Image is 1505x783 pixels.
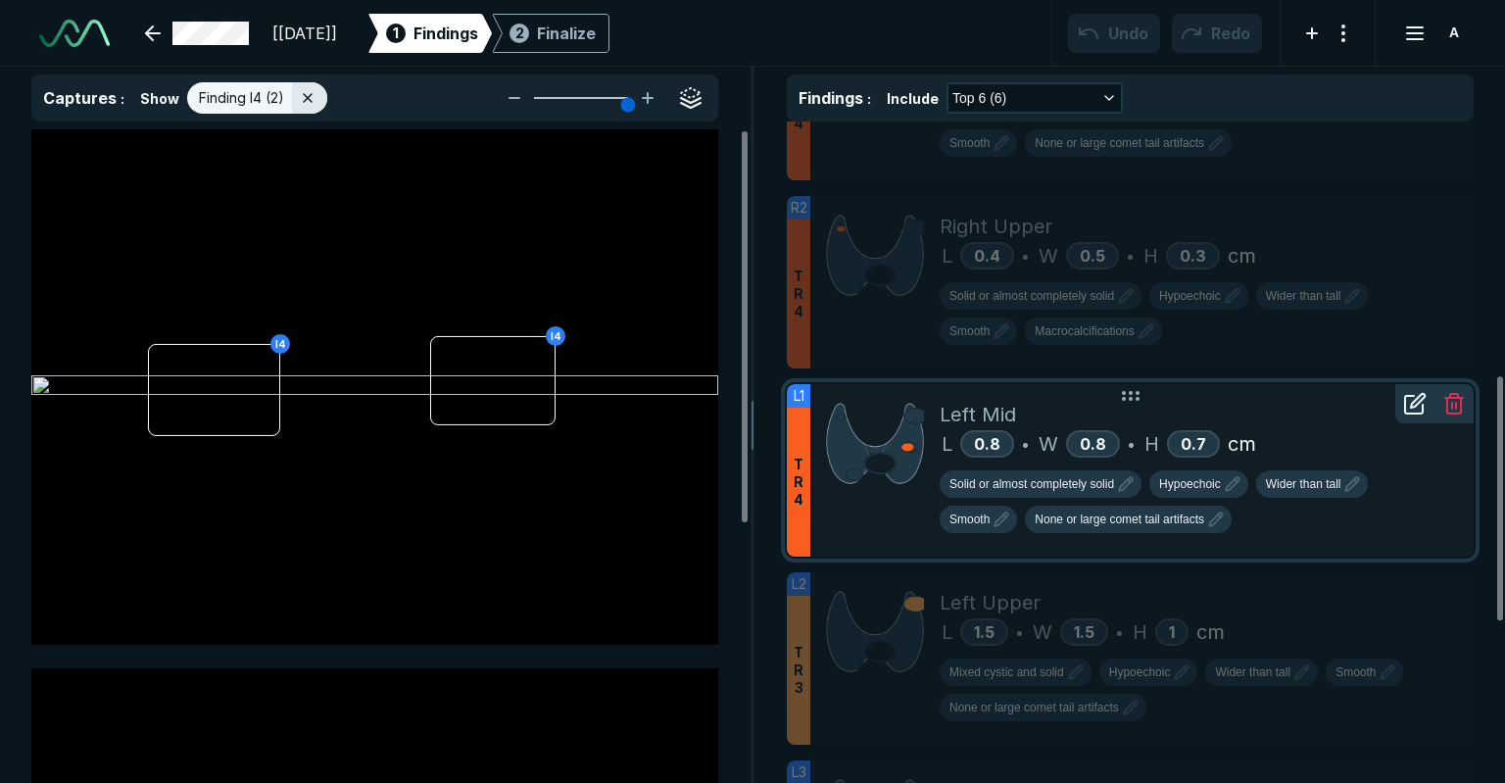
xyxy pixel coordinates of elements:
[974,434,1000,454] span: 0.8
[787,384,1474,557] li: L1TR4Left MidL0.8•W0.8•H0.7cm
[974,622,995,642] span: 1.5
[1335,663,1376,681] span: Smooth
[1196,617,1225,647] span: cm
[368,14,492,53] div: 1Findings
[1228,241,1256,270] span: cm
[1127,244,1134,268] span: •
[787,572,1474,745] li: L2TR3Left UpperL1.5•W1.5•H1cm
[1215,663,1290,681] span: Wider than tall
[952,87,1006,109] span: Top 6 (6)
[949,663,1064,681] span: Mixed cystic and solid
[794,456,803,509] span: T R 4
[31,12,118,55] a: See-Mode Logo
[413,22,478,45] span: Findings
[1159,287,1221,305] span: Hypoechoic
[1159,475,1221,493] span: Hypoechoic
[1022,244,1029,268] span: •
[492,14,609,53] div: 2Finalize
[1133,617,1147,647] span: H
[1068,14,1160,53] button: Undo
[1169,622,1175,642] span: 1
[1438,18,1470,49] div: avatar-name
[393,23,399,43] span: 1
[940,588,1041,617] span: Left Upper
[826,400,924,487] img: tBfQ7fqQQAAAABJRU5ErkJggg==
[1035,511,1204,528] span: None or large comet tail artifacts
[1035,322,1134,340] span: Macrocalcifications
[826,588,924,675] img: nXwOO71YAAAAASUVORK5CYII=
[792,761,806,783] span: L3
[794,385,804,407] span: L1
[949,699,1119,716] span: None or large comet tail artifacts
[867,90,871,107] span: :
[1074,622,1094,642] span: 1.5
[791,197,807,219] span: R2
[1172,14,1262,53] button: Redo
[1391,14,1474,53] button: avatar-name
[787,196,1474,368] li: R2TR4Right UpperL0.4•W0.5•H0.3cm
[1080,246,1105,266] span: 0.5
[140,88,179,109] span: Show
[794,268,803,320] span: T R 4
[39,20,110,47] img: See-Mode Logo
[1143,241,1158,270] span: H
[949,475,1114,493] span: Solid or almost completely solid
[1039,241,1058,270] span: W
[1128,432,1135,456] span: •
[1035,134,1204,152] span: None or large comet tail artifacts
[1080,434,1106,454] span: 0.8
[1181,434,1206,454] span: 0.7
[121,90,124,107] span: :
[199,87,284,109] span: Finding I4 (2)
[1109,663,1171,681] span: Hypoechoic
[942,617,952,647] span: L
[974,246,1000,266] span: 0.4
[940,400,1016,429] span: Left Mid
[1016,620,1023,644] span: •
[799,88,863,108] span: Findings
[1116,620,1123,644] span: •
[1228,429,1256,459] span: cm
[537,22,596,45] div: Finalize
[1033,617,1052,647] span: W
[942,241,952,270] span: L
[942,429,952,459] span: L
[826,212,924,299] img: +TwydkAAAAGSURBVAMAoKDmX9GBNwQAAAAASUVORK5CYII=
[515,23,524,43] span: 2
[1180,246,1206,266] span: 0.3
[792,573,806,595] span: L2
[794,644,803,697] span: T R 3
[949,322,990,340] span: Smooth
[1266,475,1341,493] span: Wider than tall
[1039,429,1058,459] span: W
[949,134,990,152] span: Smooth
[949,511,990,528] span: Smooth
[272,22,337,45] span: [[DATE]]
[940,212,1052,241] span: Right Upper
[1144,429,1159,459] span: H
[1449,23,1459,43] span: A
[43,88,117,108] span: Captures
[1022,432,1029,456] span: •
[1266,287,1341,305] span: Wider than tall
[949,287,1114,305] span: Solid or almost completely solid
[887,88,939,109] span: Include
